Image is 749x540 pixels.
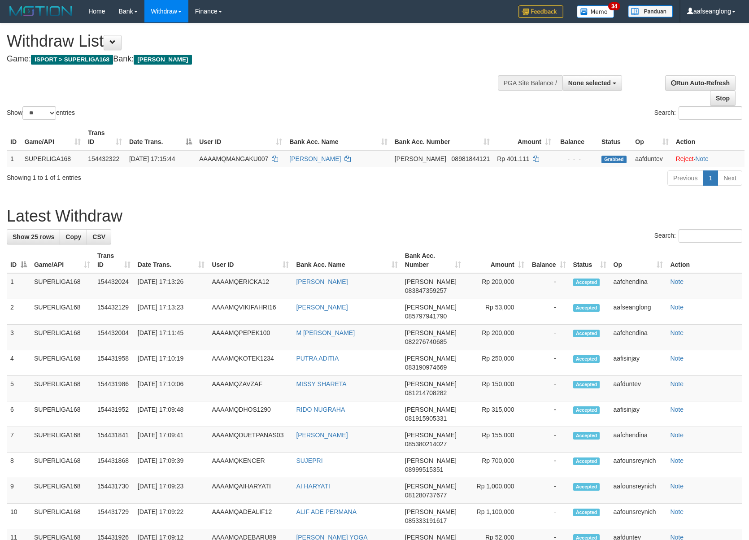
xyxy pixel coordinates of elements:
[405,313,447,320] span: Copy 085797941790 to clipboard
[94,325,134,350] td: 154432004
[395,155,446,162] span: [PERSON_NAME]
[703,170,718,186] a: 1
[610,376,667,401] td: aafduntev
[7,478,30,504] td: 9
[610,453,667,478] td: aafounsreynich
[196,125,286,150] th: User ID: activate to sort column ascending
[670,380,684,388] a: Note
[21,150,85,167] td: SUPERLIGA168
[94,504,134,529] td: 154431729
[134,427,209,453] td: [DATE] 17:09:41
[7,229,60,244] a: Show 25 rows
[528,504,570,529] td: -
[30,350,94,376] td: SUPERLIGA168
[570,248,610,273] th: Status: activate to sort column ascending
[30,376,94,401] td: SUPERLIGA168
[528,299,570,325] td: -
[208,427,292,453] td: AAAAMQDUETPANAS03
[465,325,528,350] td: Rp 200,000
[667,170,703,186] a: Previous
[134,273,209,299] td: [DATE] 17:13:26
[528,453,570,478] td: -
[94,273,134,299] td: 154432024
[405,517,447,524] span: Copy 085333191617 to clipboard
[134,350,209,376] td: [DATE] 17:10:19
[208,248,292,273] th: User ID: activate to sort column ascending
[208,504,292,529] td: AAAAMQADEALIF12
[405,406,457,413] span: [PERSON_NAME]
[134,376,209,401] td: [DATE] 17:10:06
[208,273,292,299] td: AAAAMQERICKA12
[391,125,493,150] th: Bank Acc. Number: activate to sort column ascending
[30,273,94,299] td: SUPERLIGA168
[405,304,457,311] span: [PERSON_NAME]
[94,376,134,401] td: 154431986
[30,478,94,504] td: SUPERLIGA168
[208,325,292,350] td: AAAAMQPEPEK100
[7,427,30,453] td: 7
[465,299,528,325] td: Rp 53,000
[465,401,528,427] td: Rp 315,000
[405,338,447,345] span: Copy 082276740685 to clipboard
[199,155,268,162] span: AAAAMQMANGAKU007
[610,299,667,325] td: aafseanglong
[405,492,447,499] span: Copy 081280737677 to clipboard
[405,508,457,515] span: [PERSON_NAME]
[7,299,30,325] td: 2
[465,350,528,376] td: Rp 250,000
[94,248,134,273] th: Trans ID: activate to sort column ascending
[573,304,600,312] span: Accepted
[208,350,292,376] td: AAAAMQKOTEK1234
[573,381,600,388] span: Accepted
[452,155,490,162] span: Copy 08981844121 to clipboard
[573,483,600,491] span: Accepted
[405,287,447,294] span: Copy 083847359257 to clipboard
[7,350,30,376] td: 4
[134,478,209,504] td: [DATE] 17:09:23
[528,273,570,299] td: -
[672,150,745,167] td: ·
[610,504,667,529] td: aafounsreynich
[672,125,745,150] th: Action
[631,125,672,150] th: Op: activate to sort column ascending
[405,431,457,439] span: [PERSON_NAME]
[573,330,600,337] span: Accepted
[7,150,21,167] td: 1
[22,106,56,120] select: Showentries
[465,478,528,504] td: Rp 1,000,000
[610,325,667,350] td: aafchendina
[296,508,357,515] a: ALIF ADE PERMANA
[7,401,30,427] td: 6
[610,350,667,376] td: aafisinjay
[134,325,209,350] td: [DATE] 17:11:45
[573,355,600,363] span: Accepted
[296,431,348,439] a: [PERSON_NAME]
[208,299,292,325] td: AAAAMQVIKIFAHRI16
[610,427,667,453] td: aafchendina
[7,55,490,64] h4: Game: Bank:
[562,75,622,91] button: None selected
[670,329,684,336] a: Note
[718,170,742,186] a: Next
[208,478,292,504] td: AAAAMQAIHARYATI
[631,150,672,167] td: aafduntev
[405,329,457,336] span: [PERSON_NAME]
[405,278,457,285] span: [PERSON_NAME]
[7,273,30,299] td: 1
[465,504,528,529] td: Rp 1,100,000
[528,478,570,504] td: -
[7,106,75,120] label: Show entries
[610,401,667,427] td: aafisinjay
[610,248,667,273] th: Op: activate to sort column ascending
[598,125,631,150] th: Status
[465,273,528,299] td: Rp 200,000
[497,155,529,162] span: Rp 401.111
[7,125,21,150] th: ID
[610,273,667,299] td: aafchendina
[528,427,570,453] td: -
[670,278,684,285] a: Note
[528,376,570,401] td: -
[94,299,134,325] td: 154432129
[465,248,528,273] th: Amount: activate to sort column ascending
[296,304,348,311] a: [PERSON_NAME]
